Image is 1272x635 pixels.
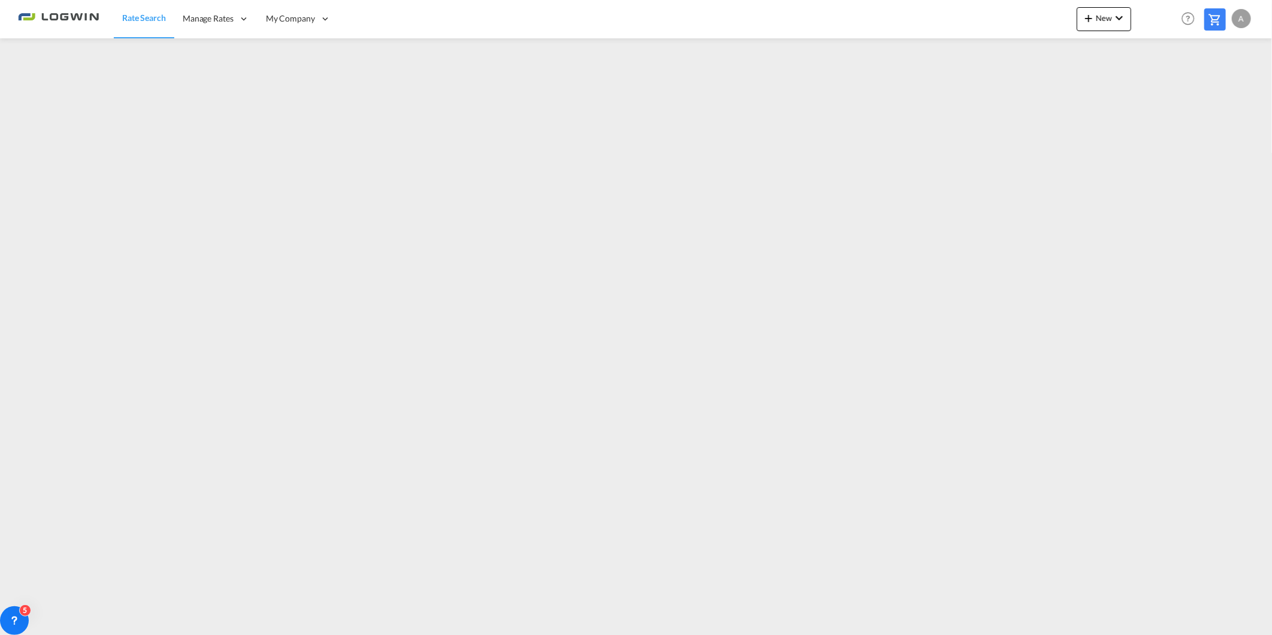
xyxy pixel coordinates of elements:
[266,13,315,25] span: My Company
[1082,11,1096,25] md-icon: icon-plus 400-fg
[1178,8,1198,29] span: Help
[1077,7,1131,31] button: icon-plus 400-fgNewicon-chevron-down
[122,13,166,23] span: Rate Search
[18,5,99,32] img: 2761ae10d95411efa20a1f5e0282d2d7.png
[1232,9,1251,28] div: A
[183,13,234,25] span: Manage Rates
[1178,8,1204,30] div: Help
[1082,13,1126,23] span: New
[1112,11,1126,25] md-icon: icon-chevron-down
